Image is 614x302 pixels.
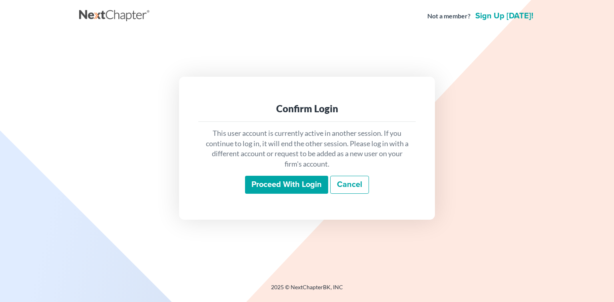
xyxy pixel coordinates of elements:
[205,102,409,115] div: Confirm Login
[245,176,328,194] input: Proceed with login
[205,128,409,169] p: This user account is currently active in another session. If you continue to log in, it will end ...
[330,176,369,194] a: Cancel
[474,12,535,20] a: Sign up [DATE]!
[427,12,470,21] strong: Not a member?
[79,283,535,298] div: 2025 © NextChapterBK, INC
